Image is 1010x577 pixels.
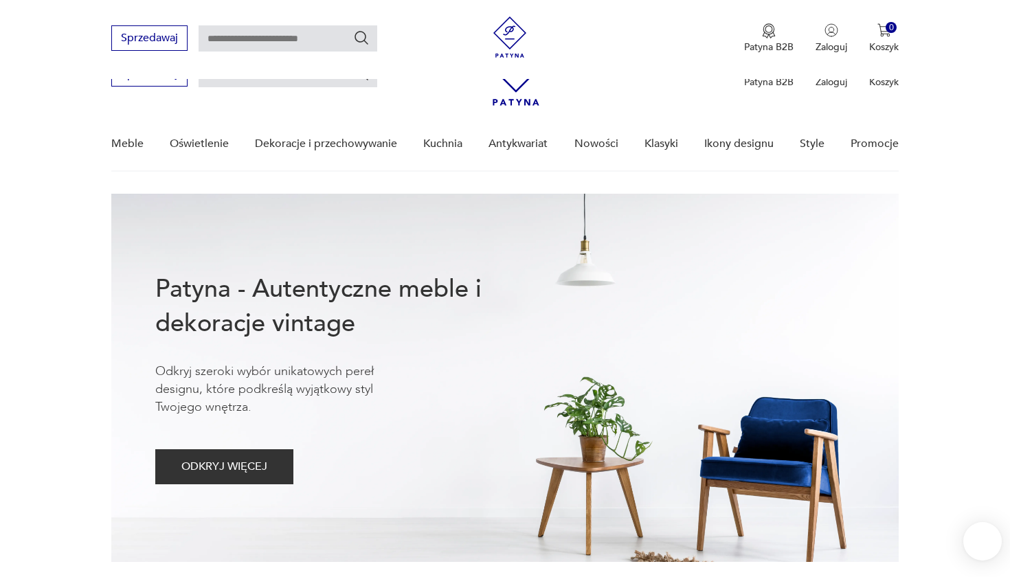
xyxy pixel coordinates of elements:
[963,522,1002,561] iframe: Smartsupp widget button
[255,117,397,170] a: Dekoracje i przechowywanie
[762,23,776,38] img: Ikona medalu
[353,30,370,46] button: Szukaj
[155,272,526,341] h1: Patyna - Autentyczne meble i dekoracje vintage
[816,41,847,54] p: Zaloguj
[155,449,293,484] button: ODKRYJ WIĘCEJ
[744,23,794,54] button: Patyna B2B
[111,70,188,80] a: Sprzedawaj
[744,23,794,54] a: Ikona medaluPatyna B2B
[886,22,897,34] div: 0
[877,23,891,37] img: Ikona koszyka
[489,16,530,58] img: Patyna - sklep z meblami i dekoracjami vintage
[744,76,794,89] p: Patyna B2B
[816,23,847,54] button: Zaloguj
[111,117,144,170] a: Meble
[111,34,188,44] a: Sprzedawaj
[744,41,794,54] p: Patyna B2B
[423,117,462,170] a: Kuchnia
[644,117,678,170] a: Klasyki
[824,23,838,37] img: Ikonka użytkownika
[851,117,899,170] a: Promocje
[800,117,824,170] a: Style
[869,23,899,54] button: 0Koszyk
[155,363,416,416] p: Odkryj szeroki wybór unikatowych pereł designu, które podkreślą wyjątkowy styl Twojego wnętrza.
[574,117,618,170] a: Nowości
[816,76,847,89] p: Zaloguj
[111,25,188,51] button: Sprzedawaj
[869,76,899,89] p: Koszyk
[869,41,899,54] p: Koszyk
[489,117,548,170] a: Antykwariat
[170,117,229,170] a: Oświetlenie
[704,117,774,170] a: Ikony designu
[155,463,293,473] a: ODKRYJ WIĘCEJ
